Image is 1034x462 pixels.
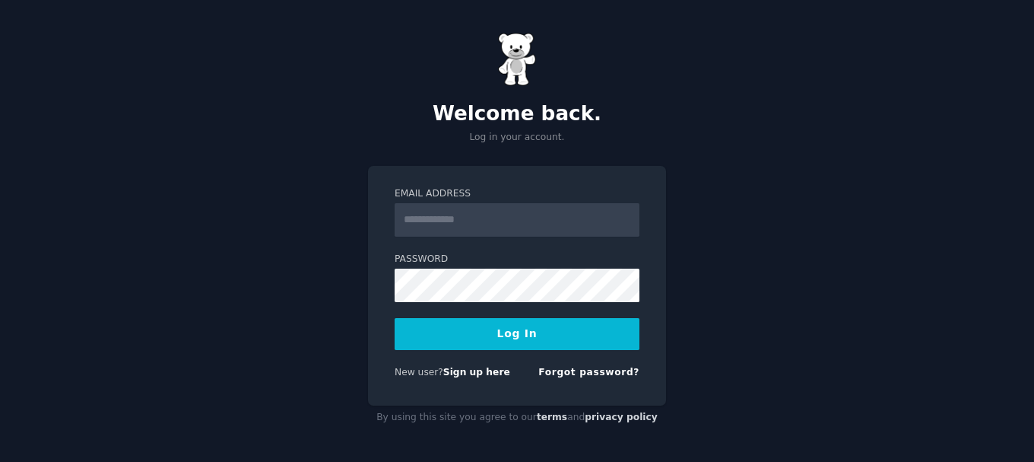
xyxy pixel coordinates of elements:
[395,318,639,350] button: Log In
[368,406,666,430] div: By using this site you agree to our and
[395,253,639,266] label: Password
[585,412,658,422] a: privacy policy
[368,131,666,145] p: Log in your account.
[538,367,639,378] a: Forgot password?
[395,187,639,201] label: Email Address
[498,33,536,86] img: Gummy Bear
[368,102,666,126] h2: Welcome back.
[443,367,510,378] a: Sign up here
[537,412,567,422] a: terms
[395,367,443,378] span: New user?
